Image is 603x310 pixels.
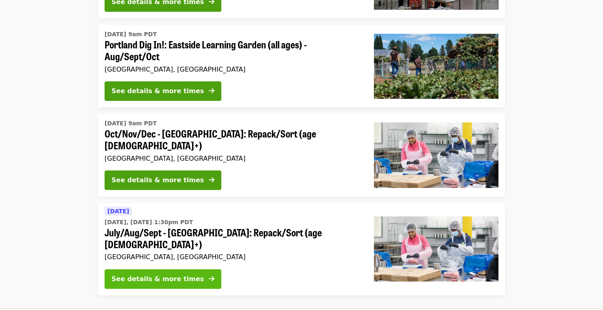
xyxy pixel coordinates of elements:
div: See details & more times [111,86,204,96]
img: Oct/Nov/Dec - Beaverton: Repack/Sort (age 10+) organized by Oregon Food Bank [374,122,498,188]
i: arrow-right icon [209,176,214,184]
a: See details for "Oct/Nov/Dec - Beaverton: Repack/Sort (age 10+)" [98,114,505,196]
button: See details & more times [105,269,221,289]
img: July/Aug/Sept - Beaverton: Repack/Sort (age 10+) organized by Oregon Food Bank [374,216,498,282]
i: arrow-right icon [209,275,214,283]
div: See details & more times [111,175,204,185]
span: July/Aug/Sept - [GEOGRAPHIC_DATA]: Repack/Sort (age [DEMOGRAPHIC_DATA]+) [105,227,361,250]
time: [DATE] 9am PDT [105,30,157,39]
i: arrow-right icon [209,87,214,95]
span: Oct/Nov/Dec - [GEOGRAPHIC_DATA]: Repack/Sort (age [DEMOGRAPHIC_DATA]+) [105,128,361,151]
time: [DATE], [DATE] 1:30pm PDT [105,218,193,227]
a: See details for "July/Aug/Sept - Beaverton: Repack/Sort (age 10+)" [98,203,505,295]
div: [GEOGRAPHIC_DATA], [GEOGRAPHIC_DATA] [105,155,361,162]
button: See details & more times [105,170,221,190]
a: See details for "Portland Dig In!: Eastside Learning Garden (all ages) - Aug/Sept/Oct" [98,25,505,107]
button: See details & more times [105,81,221,101]
img: Portland Dig In!: Eastside Learning Garden (all ages) - Aug/Sept/Oct organized by Oregon Food Bank [374,34,498,99]
div: [GEOGRAPHIC_DATA], [GEOGRAPHIC_DATA] [105,253,361,261]
time: [DATE] 9am PDT [105,119,157,128]
span: [DATE] [107,208,129,214]
div: [GEOGRAPHIC_DATA], [GEOGRAPHIC_DATA] [105,65,361,73]
span: Portland Dig In!: Eastside Learning Garden (all ages) - Aug/Sept/Oct [105,39,361,62]
div: See details & more times [111,274,204,284]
